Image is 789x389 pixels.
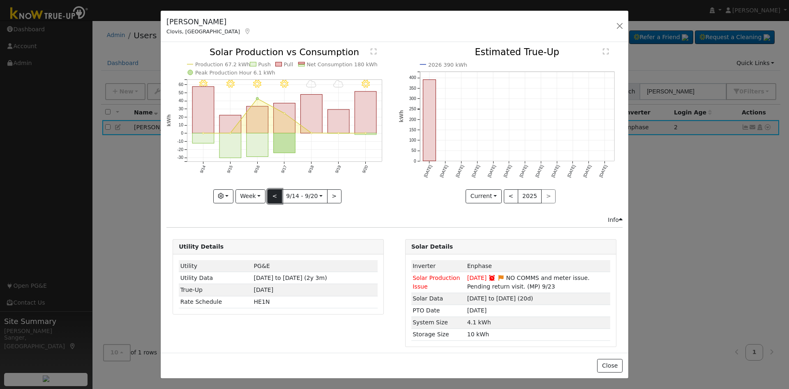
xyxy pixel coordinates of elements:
[311,133,312,134] circle: onclick=""
[467,295,533,302] span: [DATE] to [DATE] (20d)
[467,331,489,338] span: 10 kWh
[199,80,208,88] i: 9/14 - Clear
[280,165,288,174] text: 9/17
[409,86,416,91] text: 350
[254,80,262,88] i: 9/16 - Clear
[551,164,561,178] text: [DATE]
[166,28,240,35] span: Clovis, [GEOGRAPHIC_DATA]
[226,165,233,174] text: 9/15
[307,61,378,68] text: Net Consumption 180 kWh
[179,296,252,308] td: Rate Schedule
[179,82,184,87] text: 60
[413,159,416,163] text: 0
[467,319,491,326] span: 4.1 kWh
[307,80,317,88] i: 9/18 - Cloudy
[235,189,265,203] button: Week
[411,293,466,305] td: Solar Data
[229,133,231,134] circle: onclick=""
[409,107,416,112] text: 250
[467,275,590,290] span: NO COMMS and meter issue. Pending return visit. (MP) 9/23
[258,61,271,68] text: Push
[256,98,258,100] circle: onclick=""
[423,164,433,178] text: [DATE]
[338,133,339,134] circle: onclick=""
[179,284,252,296] td: True-Up
[268,189,282,203] button: <
[455,164,465,178] text: [DATE]
[178,147,184,152] text: -20
[423,80,436,161] rect: onclick=""
[274,133,295,153] rect: onclick=""
[409,138,416,143] text: 100
[471,164,481,178] text: [DATE]
[504,189,518,203] button: <
[439,164,449,178] text: [DATE]
[281,189,328,203] button: 9/14 - 9/20
[195,61,250,68] text: Production 67.2 kWh
[179,260,252,272] td: Utility
[179,272,252,284] td: Utility Data
[597,359,622,373] button: Close
[467,263,492,269] span: ID: 431876, authorized: 09/14/25
[247,133,268,157] rect: onclick=""
[362,80,370,88] i: 9/20 - Clear
[179,99,184,103] text: 40
[178,156,184,160] text: -30
[365,133,367,134] circle: onclick=""
[535,164,544,178] text: [DATE]
[488,275,496,281] a: Snooze expired 09/30/2025
[518,189,542,203] button: 2025
[603,49,609,55] text: 
[166,16,251,27] h5: [PERSON_NAME]
[247,107,268,133] rect: onclick=""
[475,47,559,58] text: Estimated True-Up
[192,133,214,144] rect: onclick=""
[254,275,327,281] span: [DATE] to [DATE] (2y 3m)
[328,109,350,133] rect: onclick=""
[181,131,184,136] text: 0
[195,70,275,76] text: Peak Production Hour 6.1 kWh
[503,164,512,178] text: [DATE]
[411,260,466,272] td: Inverter
[252,284,378,296] td: [DATE]
[335,165,342,174] text: 9/19
[179,123,184,128] text: 10
[284,61,293,68] text: Pull
[467,307,487,314] span: [DATE]
[226,80,235,88] i: 9/15 - Clear
[355,133,377,135] rect: onclick=""
[244,28,251,35] a: Map
[284,113,285,114] circle: onclick=""
[179,91,184,95] text: 50
[409,76,416,80] text: 400
[466,189,502,203] button: Current
[409,117,416,122] text: 200
[179,243,224,250] strong: Utility Details
[411,243,453,250] strong: Solar Details
[179,107,184,111] text: 30
[192,87,214,133] rect: onclick=""
[519,164,528,178] text: [DATE]
[399,110,404,123] text: kWh
[598,164,608,178] text: [DATE]
[178,139,184,144] text: -10
[411,328,466,340] td: Storage Size
[203,133,204,134] circle: onclick=""
[254,263,270,269] span: ID: 17082863, authorized: 07/21/25
[219,115,241,133] rect: onclick=""
[411,149,416,153] text: 50
[487,164,496,178] text: [DATE]
[327,189,341,203] button: >
[467,275,487,281] span: [DATE]
[333,80,344,88] i: 9/19 - Cloudy
[301,95,323,133] rect: onclick=""
[179,115,184,119] text: 20
[497,275,505,281] i: Edit Issue
[582,164,592,178] text: [DATE]
[210,47,359,57] text: Solar Production vs Consumption
[371,48,376,55] text: 
[362,165,369,174] text: 9/20
[219,133,241,158] rect: onclick=""
[608,216,623,224] div: Info
[254,298,270,305] span: L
